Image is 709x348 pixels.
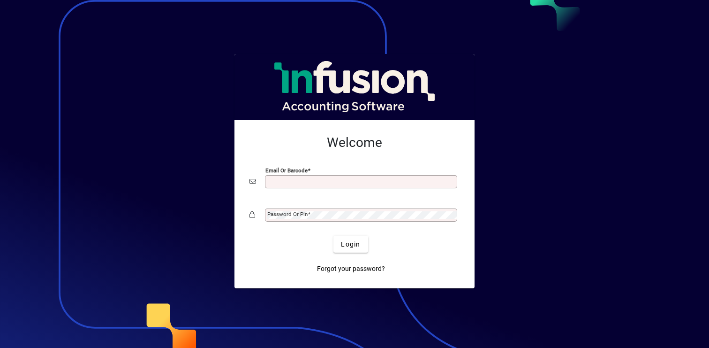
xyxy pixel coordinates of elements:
[341,240,360,249] span: Login
[267,211,308,217] mat-label: Password or Pin
[249,135,460,151] h2: Welcome
[265,167,308,174] mat-label: Email or Barcode
[313,260,389,277] a: Forgot your password?
[317,264,385,274] span: Forgot your password?
[333,236,368,253] button: Login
